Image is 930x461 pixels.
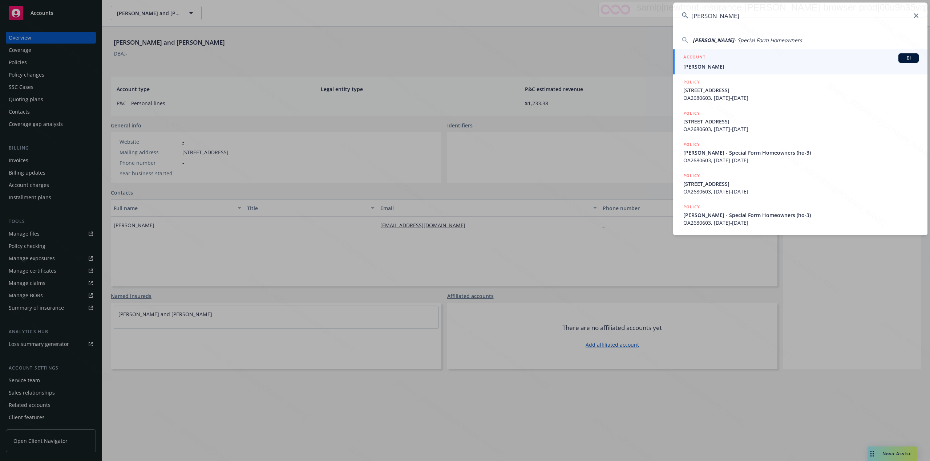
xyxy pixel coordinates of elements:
a: POLICY[PERSON_NAME] - Special Form Homeowners (ho-3)OA2680603, [DATE]-[DATE] [673,199,927,230]
h5: POLICY [683,172,700,179]
span: [PERSON_NAME] - Special Form Homeowners (ho-3) [683,149,919,156]
h5: POLICY [683,110,700,117]
h5: POLICY [683,203,700,211]
span: - Special Form Homeowners [734,37,802,44]
h5: ACCOUNT [683,53,705,62]
a: POLICY[STREET_ADDRESS]OA2680603, [DATE]-[DATE] [673,74,927,106]
a: ACCOUNTBI[PERSON_NAME] [673,49,927,74]
span: OA2680603, [DATE]-[DATE] [683,188,919,195]
h5: POLICY [683,78,700,86]
span: [STREET_ADDRESS] [683,86,919,94]
span: [STREET_ADDRESS] [683,118,919,125]
h5: POLICY [683,141,700,148]
span: OA2680603, [DATE]-[DATE] [683,94,919,102]
span: [STREET_ADDRESS] [683,180,919,188]
input: Search... [673,3,927,29]
span: [PERSON_NAME] [693,37,734,44]
span: [PERSON_NAME] - Special Form Homeowners (ho-3) [683,211,919,219]
span: BI [901,55,916,61]
a: POLICY[STREET_ADDRESS]OA2680603, [DATE]-[DATE] [673,106,927,137]
span: OA2680603, [DATE]-[DATE] [683,156,919,164]
span: OA2680603, [DATE]-[DATE] [683,125,919,133]
a: POLICY[STREET_ADDRESS]OA2680603, [DATE]-[DATE] [673,168,927,199]
a: POLICY[PERSON_NAME] - Special Form Homeowners (ho-3)OA2680603, [DATE]-[DATE] [673,137,927,168]
span: [PERSON_NAME] [683,63,919,70]
span: OA2680603, [DATE]-[DATE] [683,219,919,227]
